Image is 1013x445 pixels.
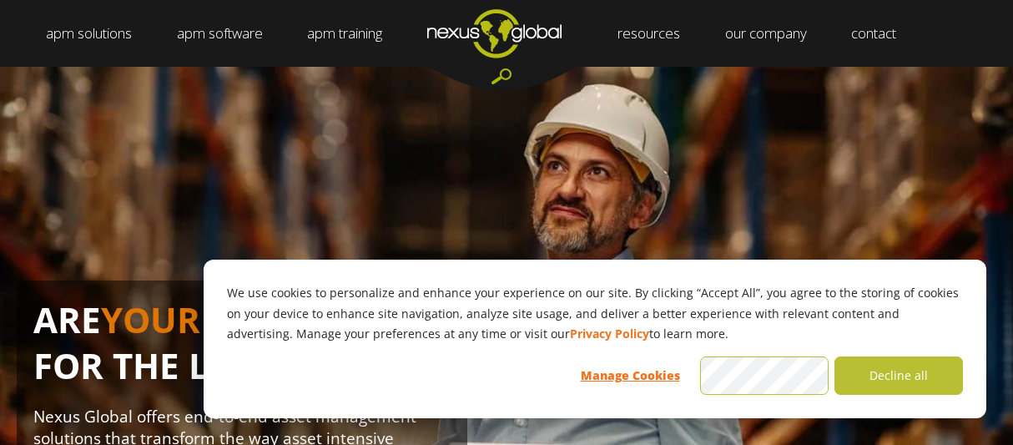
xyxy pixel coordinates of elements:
[204,260,986,418] div: Cookie banner
[834,357,963,395] button: Decline all
[566,357,694,395] button: Manage Cookies
[33,297,451,406] h1: ARE IN IT FOR THE LONG HAUL?
[570,324,649,345] a: Privacy Policy
[101,296,331,343] span: YOUR ASSETS
[700,357,829,395] button: Accept all
[227,283,963,345] p: We use cookies to personalize and enhance your experience on our site. By clicking “Accept All”, ...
